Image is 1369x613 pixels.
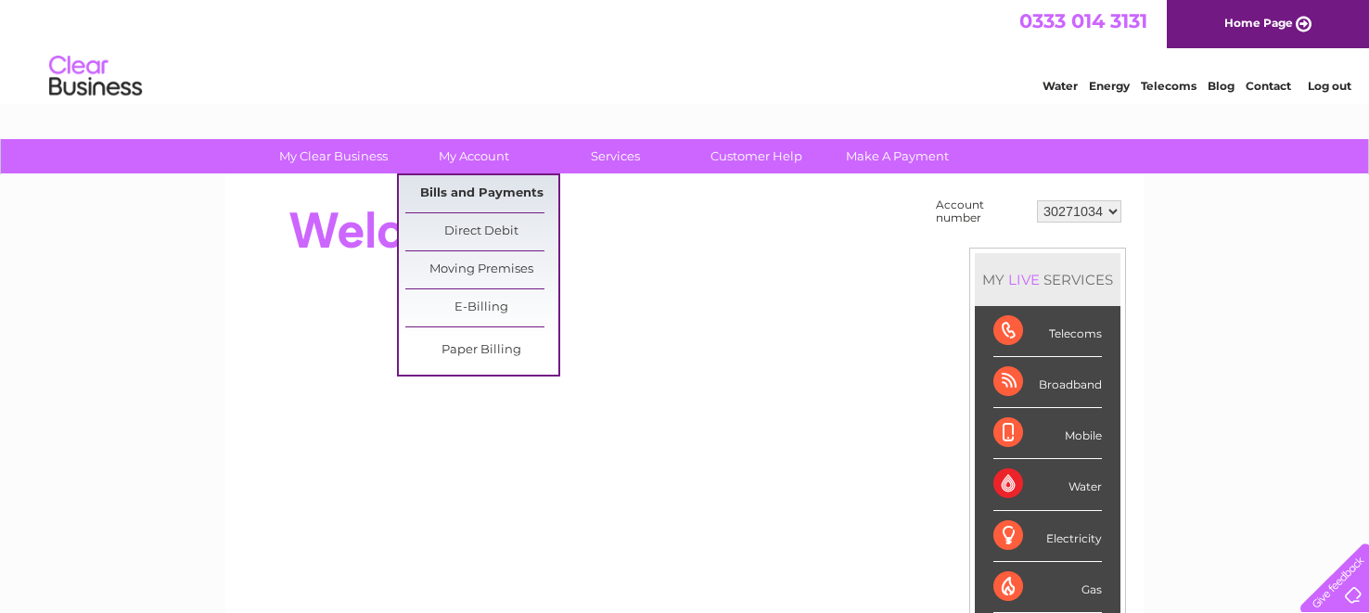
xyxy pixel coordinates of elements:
div: Telecoms [993,306,1102,357]
a: Customer Help [680,139,833,173]
div: Water [993,459,1102,510]
div: MY SERVICES [975,253,1120,306]
img: logo.png [48,48,143,105]
a: My Clear Business [257,139,410,173]
a: Bills and Payments [405,175,558,212]
div: Gas [993,562,1102,613]
div: Mobile [993,408,1102,459]
a: Blog [1208,79,1235,93]
a: Make A Payment [821,139,974,173]
a: Water [1043,79,1078,93]
a: 0333 014 3131 [1019,9,1147,32]
a: E-Billing [405,289,558,326]
a: Services [539,139,692,173]
a: Direct Debit [405,213,558,250]
a: Log out [1308,79,1351,93]
a: My Account [398,139,551,173]
div: Clear Business is a trading name of Verastar Limited (registered in [GEOGRAPHIC_DATA] No. 3667643... [248,10,1124,90]
a: Paper Billing [405,332,558,369]
a: Telecoms [1141,79,1196,93]
div: LIVE [1004,271,1043,288]
a: Moving Premises [405,251,558,288]
a: Energy [1089,79,1130,93]
div: Electricity [993,511,1102,562]
div: Broadband [993,357,1102,408]
a: Contact [1246,79,1291,93]
td: Account number [931,194,1032,229]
